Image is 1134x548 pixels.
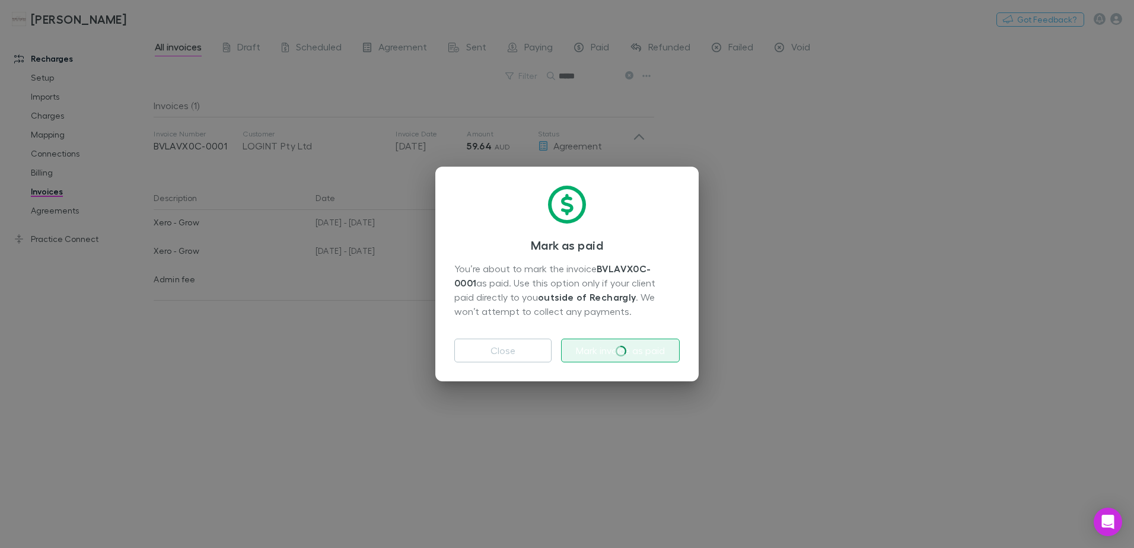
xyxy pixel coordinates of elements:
[454,238,680,252] h3: Mark as paid
[454,339,552,362] button: Close
[561,339,680,362] button: Mark invoice as paid
[538,291,636,303] strong: outside of Rechargly
[454,262,680,320] div: You’re about to mark the invoice as paid. Use this option only if your client paid directly to yo...
[1094,508,1122,536] div: Open Intercom Messenger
